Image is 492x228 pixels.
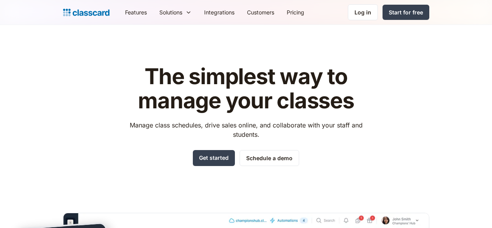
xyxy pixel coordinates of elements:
[241,4,280,21] a: Customers
[198,4,241,21] a: Integrations
[63,7,109,18] a: Logo
[122,120,370,139] p: Manage class schedules, drive sales online, and collaborate with your staff and students.
[193,150,235,166] a: Get started
[383,5,429,20] a: Start for free
[159,8,182,16] div: Solutions
[119,4,153,21] a: Features
[348,4,378,20] a: Log in
[354,8,371,16] div: Log in
[122,65,370,113] h1: The simplest way to manage your classes
[240,150,299,166] a: Schedule a demo
[389,8,423,16] div: Start for free
[280,4,310,21] a: Pricing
